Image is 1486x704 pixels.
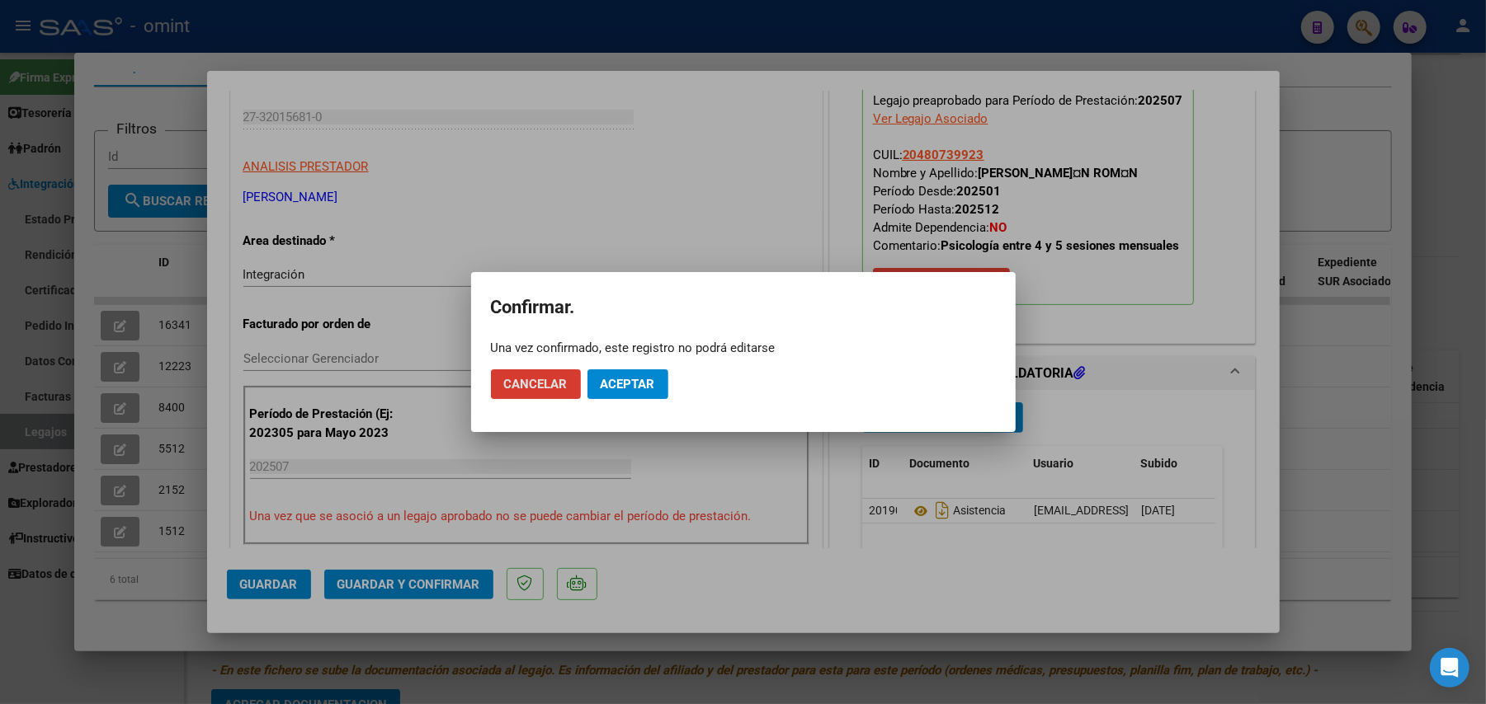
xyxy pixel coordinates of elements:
[491,369,581,399] button: Cancelar
[491,292,996,323] h2: Confirmar.
[1430,648,1469,688] div: Open Intercom Messenger
[491,340,996,356] div: Una vez confirmado, este registro no podrá editarse
[587,369,668,399] button: Aceptar
[504,377,568,392] span: Cancelar
[601,377,655,392] span: Aceptar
